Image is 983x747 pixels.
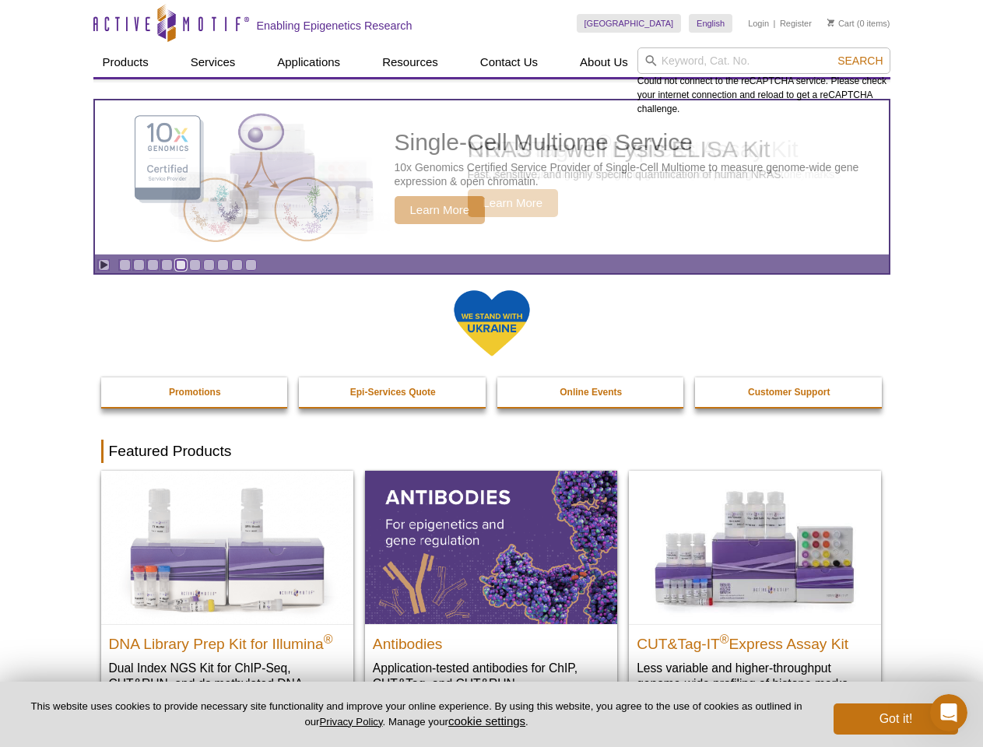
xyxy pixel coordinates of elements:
div: Could not connect to the reCAPTCHA service. Please check your internet connection and reload to g... [637,47,890,116]
a: Go to slide 8 [217,259,229,271]
a: Customer Support [695,377,883,407]
p: Less variable and higher-throughput genome-wide profiling of histone marks​. [637,660,873,692]
img: Your Cart [827,19,834,26]
img: All Antibodies [365,471,617,623]
iframe: Intercom live chat [930,694,967,731]
li: | [774,14,776,33]
button: Got it! [834,703,958,735]
a: Contact Us [471,47,547,77]
strong: Online Events [560,387,622,398]
a: Register [780,18,812,29]
a: Products [93,47,158,77]
a: DNA Library Prep Kit for Illumina DNA Library Prep Kit for Illumina® Dual Index NGS Kit for ChIP-... [101,471,353,722]
span: Search [837,54,883,67]
button: Search [833,54,887,68]
h2: CUT&Tag-IT Express Assay Kit [637,629,873,652]
h2: Enabling Epigenetics Research [257,19,413,33]
h2: Featured Products [101,440,883,463]
a: Cart [827,18,855,29]
strong: Customer Support [748,387,830,398]
a: All Antibodies Antibodies Application-tested antibodies for ChIP, CUT&Tag, and CUT&RUN. [365,471,617,707]
p: Dual Index NGS Kit for ChIP-Seq, CUT&RUN, and ds methylated DNA assays. [109,660,346,707]
a: Applications [268,47,349,77]
a: Go to slide 3 [147,259,159,271]
a: [GEOGRAPHIC_DATA] [577,14,682,33]
a: Privacy Policy [319,716,382,728]
a: Login [748,18,769,29]
input: Keyword, Cat. No. [637,47,890,74]
h2: Antibodies [373,629,609,652]
a: Go to slide 2 [133,259,145,271]
a: Go to slide 1 [119,259,131,271]
p: This website uses cookies to provide necessary site functionality and improve your online experie... [25,700,808,729]
strong: Epi-Services Quote [350,387,436,398]
sup: ® [324,632,333,645]
h2: DNA Library Prep Kit for Illumina [109,629,346,652]
img: We Stand With Ukraine [453,289,531,358]
a: English [689,14,732,33]
a: Online Events [497,377,686,407]
li: (0 items) [827,14,890,33]
a: Go to slide 5 [175,259,187,271]
strong: Promotions [169,387,221,398]
a: CUT&Tag-IT® Express Assay Kit CUT&Tag-IT®Express Assay Kit Less variable and higher-throughput ge... [629,471,881,707]
a: Resources [373,47,448,77]
a: Go to slide 6 [189,259,201,271]
a: Go to slide 10 [245,259,257,271]
a: Promotions [101,377,290,407]
sup: ® [720,632,729,645]
button: cookie settings [448,714,525,728]
a: Go to slide 7 [203,259,215,271]
a: About Us [570,47,637,77]
a: Toggle autoplay [98,259,110,271]
img: DNA Library Prep Kit for Illumina [101,471,353,623]
a: Go to slide 4 [161,259,173,271]
a: Services [181,47,245,77]
p: Application-tested antibodies for ChIP, CUT&Tag, and CUT&RUN. [373,660,609,692]
a: Go to slide 9 [231,259,243,271]
a: Epi-Services Quote [299,377,487,407]
img: CUT&Tag-IT® Express Assay Kit [629,471,881,623]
